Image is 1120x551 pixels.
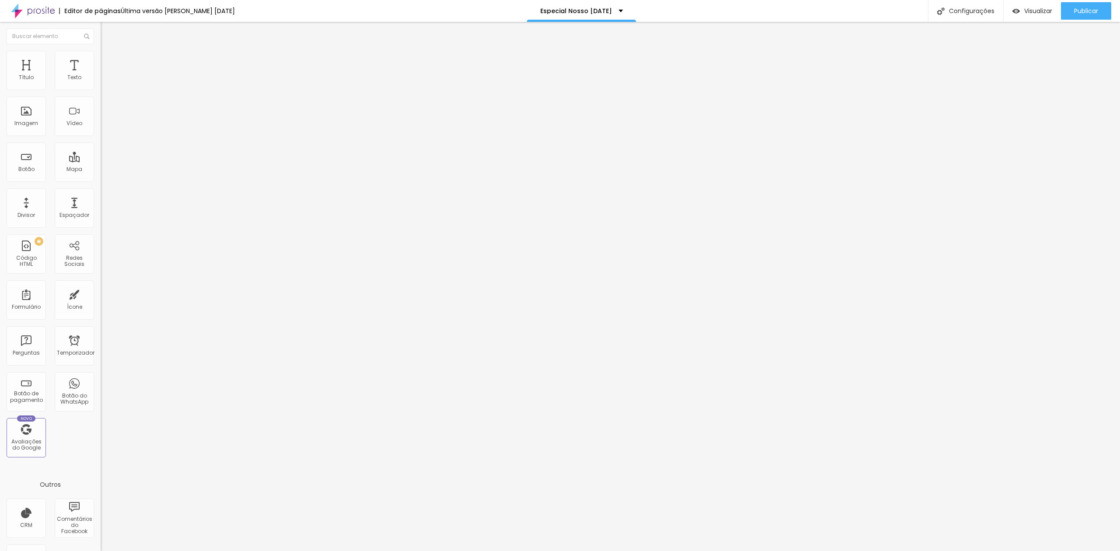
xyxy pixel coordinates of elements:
font: Botão de pagamento [10,390,43,403]
font: Título [19,73,34,81]
font: Mapa [66,165,82,173]
button: Publicar [1061,2,1111,20]
font: Avaliações do Google [11,438,42,451]
font: Comentários do Facebook [57,515,92,535]
font: Última versão [PERSON_NAME] [DATE] [121,7,235,15]
font: Perguntas [13,349,40,356]
font: Publicar [1074,7,1098,15]
iframe: Editor [101,22,1120,551]
img: view-1.svg [1012,7,1020,15]
font: Outros [40,480,61,489]
font: Temporizador [57,349,94,356]
font: Novo [21,416,32,421]
font: Redes Sociais [64,254,84,268]
font: Botão [18,165,35,173]
font: Botão do WhatsApp [60,392,88,405]
font: Ícone [67,303,82,310]
button: Visualizar [1004,2,1061,20]
font: Texto [67,73,81,81]
font: Visualizar [1024,7,1052,15]
font: Espaçador [59,211,89,219]
font: Código HTML [16,254,37,268]
font: Configurações [949,7,994,15]
font: Imagem [14,119,38,127]
img: Ícone [84,34,89,39]
img: Ícone [937,7,945,15]
input: Buscar elemento [7,28,94,44]
font: Formulário [12,303,41,310]
font: Divisor [17,211,35,219]
font: Editor de páginas [64,7,121,15]
font: Vídeo [66,119,82,127]
font: CRM [20,521,32,529]
font: Especial Nosso [DATE] [540,7,612,15]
